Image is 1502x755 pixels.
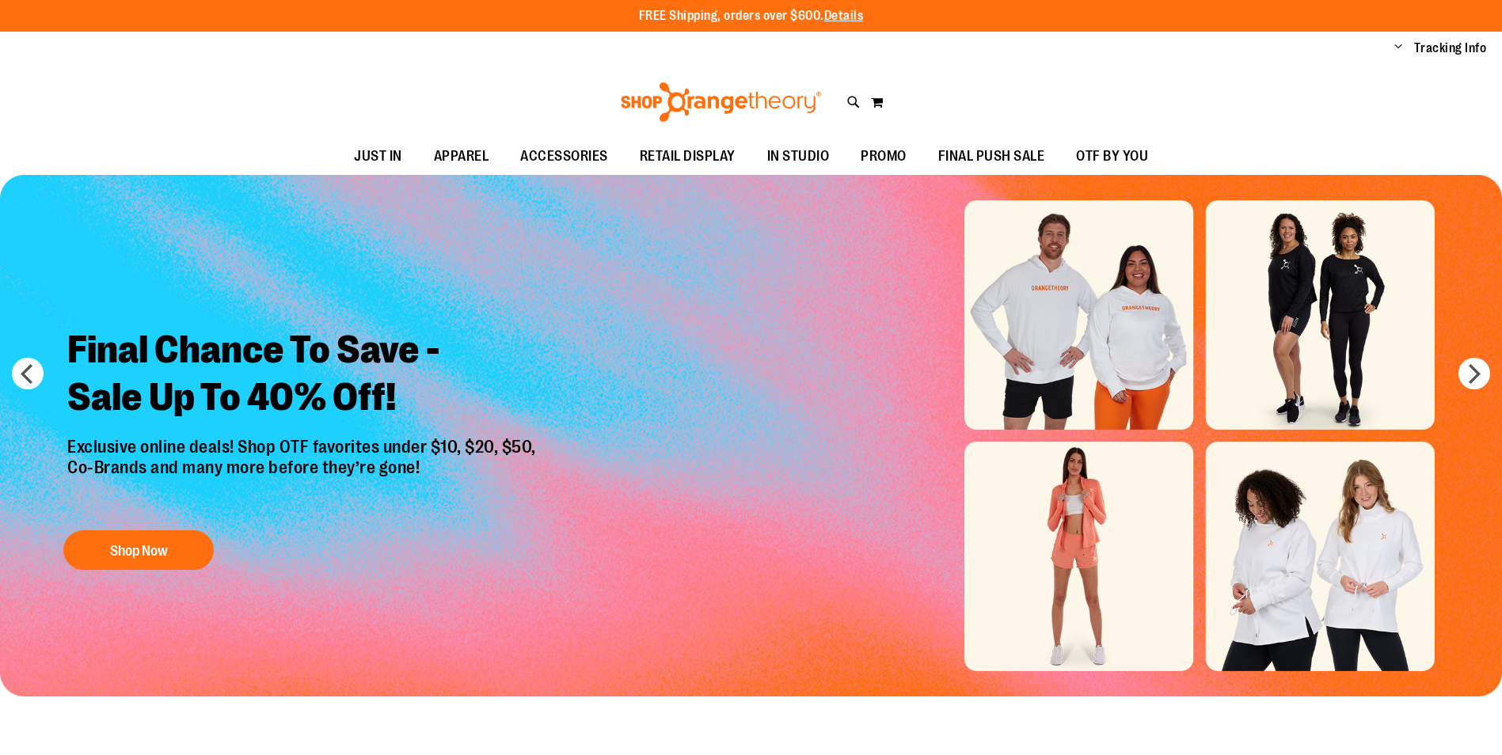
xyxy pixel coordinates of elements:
[861,138,907,174] span: PROMO
[938,138,1045,174] span: FINAL PUSH SALE
[63,530,214,570] button: Shop Now
[845,138,922,175] a: PROMO
[824,9,864,23] a: Details
[434,138,489,174] span: APPAREL
[1060,138,1164,175] a: OTF BY YOU
[520,138,608,174] span: ACCESSORIES
[55,314,552,437] h2: Final Chance To Save - Sale Up To 40% Off!
[640,138,736,174] span: RETAIL DISPLAY
[767,138,830,174] span: IN STUDIO
[1458,358,1490,389] button: next
[639,7,864,25] p: FREE Shipping, orders over $600.
[55,314,552,578] a: Final Chance To Save -Sale Up To 40% Off! Exclusive online deals! Shop OTF favorites under $10, $...
[418,138,505,175] a: APPAREL
[55,437,552,514] p: Exclusive online deals! Shop OTF favorites under $10, $20, $50, Co-Brands and many more before th...
[922,138,1061,175] a: FINAL PUSH SALE
[1394,40,1402,56] button: Account menu
[751,138,846,175] a: IN STUDIO
[1414,40,1487,57] a: Tracking Info
[618,82,823,122] img: Shop Orangetheory
[624,138,751,175] a: RETAIL DISPLAY
[1076,138,1148,174] span: OTF BY YOU
[504,138,624,175] a: ACCESSORIES
[338,138,418,175] a: JUST IN
[12,358,44,389] button: prev
[354,138,402,174] span: JUST IN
